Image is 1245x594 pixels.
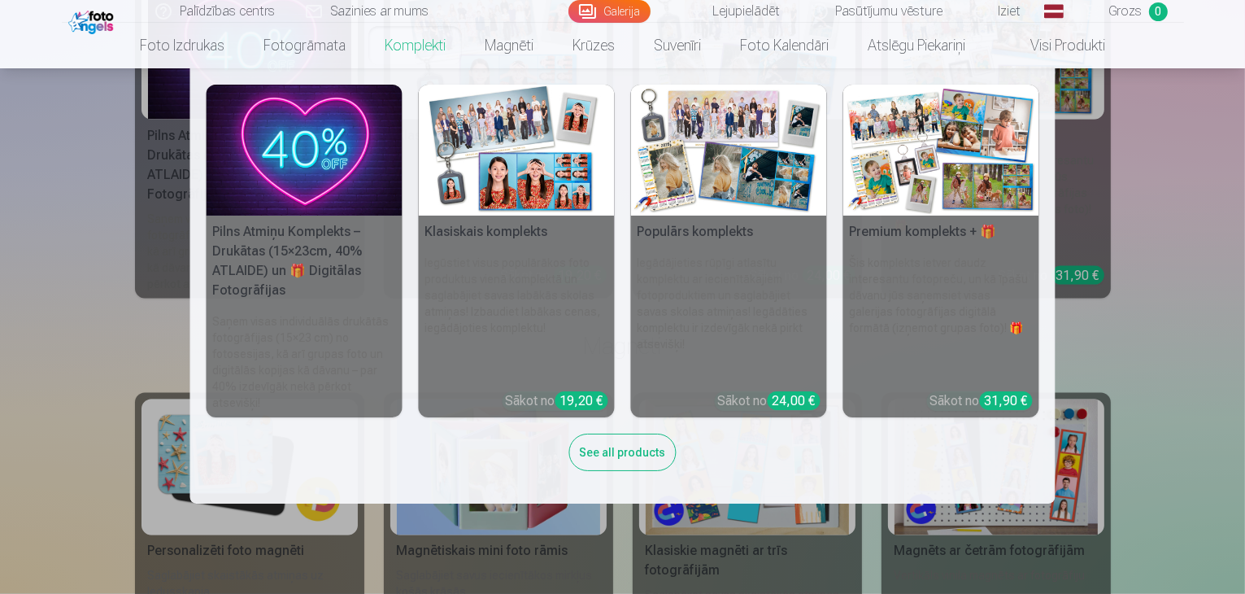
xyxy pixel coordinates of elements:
[207,216,403,307] h5: Pilns Atmiņu Komplekts – Drukātas (15×23cm, 40% ATLAIDE) un 🎁 Digitālas Fotogrāfijas
[465,23,553,68] a: Magnēti
[720,23,848,68] a: Foto kalendāri
[68,7,118,34] img: /fa1
[843,248,1039,385] h6: Šis komplekts ietver daudz interesantu fotopreču, un kā īpašu dāvanu jūs saņemsiet visas galerija...
[843,85,1039,417] a: Premium komplekts + 🎁 Premium komplekts + 🎁Šis komplekts ietver daudz interesantu fotopreču, un k...
[207,85,403,216] img: Pilns Atmiņu Komplekts – Drukātas (15×23cm, 40% ATLAIDE) un 🎁 Digitālas Fotogrāfijas
[244,23,365,68] a: Fotogrāmata
[1109,2,1143,21] span: Grozs
[120,23,244,68] a: Foto izdrukas
[848,23,985,68] a: Atslēgu piekariņi
[631,216,827,248] h5: Populārs komplekts
[365,23,465,68] a: Komplekti
[985,23,1125,68] a: Visi produkti
[555,391,608,410] div: 19,20 €
[506,391,608,411] div: Sākot no
[631,85,827,417] a: Populārs komplektsPopulārs komplektsIegādājieties rūpīgi atlasītu komplektu ar iecienītākajiem fo...
[207,307,403,417] h6: Saņem visas individuālās drukātās fotogrāfijas (15×23 cm) no fotosesijas, kā arī grupas foto un d...
[980,391,1033,410] div: 31,90 €
[718,391,821,411] div: Sākot no
[207,85,403,417] a: Pilns Atmiņu Komplekts – Drukātas (15×23cm, 40% ATLAIDE) un 🎁 Digitālas Fotogrāfijas Pilns Atmiņu...
[768,391,821,410] div: 24,00 €
[419,85,615,417] a: Klasiskais komplektsKlasiskais komplektsIegūstiet visus populārākos foto produktus vienā komplekt...
[553,23,634,68] a: Krūzes
[569,443,677,460] a: See all products
[419,85,615,216] img: Klasiskais komplekts
[631,85,827,216] img: Populārs komplekts
[634,23,720,68] a: Suvenīri
[843,216,1039,248] h5: Premium komplekts + 🎁
[930,391,1033,411] div: Sākot no
[631,248,827,385] h6: Iegādājieties rūpīgi atlasītu komplektu ar iecienītākajiem fotoproduktiem un saglabājiet savas sk...
[419,216,615,248] h5: Klasiskais komplekts
[1149,2,1168,21] span: 0
[843,85,1039,216] img: Premium komplekts + 🎁
[569,434,677,471] div: See all products
[419,248,615,385] h6: Iegūstiet visus populārākos foto produktus vienā komplektā un saglabājiet savas labākās skolas at...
